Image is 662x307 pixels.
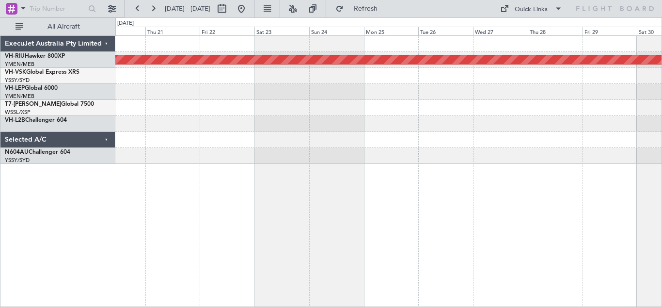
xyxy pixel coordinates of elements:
input: Trip Number [30,1,85,16]
button: Quick Links [495,1,567,16]
button: All Aircraft [11,19,105,34]
a: VH-VSKGlobal Express XRS [5,69,79,75]
a: WSSL/XSP [5,109,31,116]
span: VH-LEP [5,85,25,91]
span: VH-L2B [5,117,25,123]
div: [DATE] [117,19,134,28]
span: VH-VSK [5,69,26,75]
button: Refresh [331,1,389,16]
div: Thu 28 [528,27,583,35]
div: Wed 20 [91,27,145,35]
div: Quick Links [515,5,548,15]
span: Refresh [346,5,386,12]
span: T7-[PERSON_NAME] [5,101,61,107]
a: VH-LEPGlobal 6000 [5,85,58,91]
span: N604AU [5,149,29,155]
div: Tue 26 [418,27,473,35]
div: Sun 24 [309,27,364,35]
a: VH-L2BChallenger 604 [5,117,67,123]
span: [DATE] - [DATE] [165,4,210,13]
span: All Aircraft [25,23,102,30]
a: YMEN/MEB [5,93,34,100]
a: T7-[PERSON_NAME]Global 7500 [5,101,94,107]
a: YSSY/SYD [5,77,30,84]
div: Fri 22 [200,27,254,35]
span: VH-RIU [5,53,25,59]
div: Fri 29 [583,27,637,35]
a: YSSY/SYD [5,157,30,164]
div: Thu 21 [145,27,200,35]
div: Wed 27 [473,27,528,35]
a: N604AUChallenger 604 [5,149,70,155]
div: Mon 25 [364,27,419,35]
div: Sat 23 [254,27,309,35]
a: YMEN/MEB [5,61,34,68]
a: VH-RIUHawker 800XP [5,53,65,59]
